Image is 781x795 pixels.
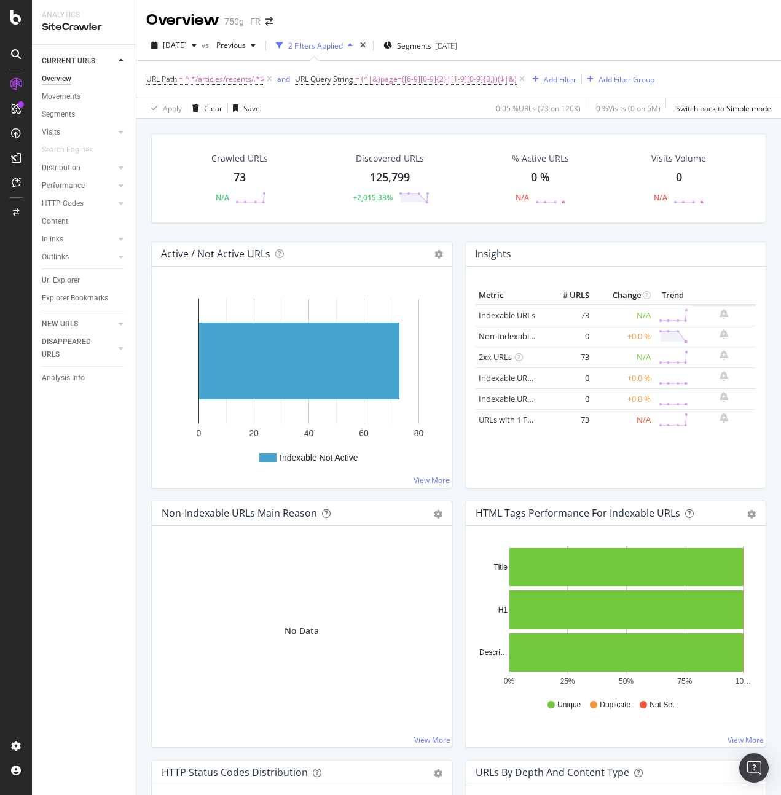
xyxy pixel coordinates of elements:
a: Url Explorer [42,274,127,287]
div: Outlinks [42,251,69,264]
div: Save [243,103,260,114]
text: 60 [359,428,369,438]
span: Segments [397,41,431,51]
div: 0 % Visits ( 0 on 5M ) [596,103,661,114]
text: Title [493,563,508,571]
div: bell-plus [720,392,728,402]
div: bell-plus [720,350,728,360]
div: bell-plus [720,371,728,381]
text: 10… [735,677,750,686]
td: N/A [592,305,654,326]
text: 20 [249,428,259,438]
span: Duplicate [600,700,630,710]
td: 0 [543,388,592,409]
div: bell-plus [720,329,728,339]
div: CURRENT URLS [42,55,95,68]
th: Metric [476,286,544,305]
div: N/A [516,192,529,203]
div: Visits Volume [651,152,706,165]
div: Apply [163,103,182,114]
text: 40 [304,428,314,438]
div: and [277,74,290,84]
text: H1 [498,606,508,614]
td: 73 [543,409,592,430]
div: Analysis Info [42,372,85,385]
a: CURRENT URLS [42,55,115,68]
div: HTTP Codes [42,197,84,210]
a: Indexable URLs [479,310,535,321]
a: NEW URLS [42,318,115,331]
span: = [179,74,183,84]
div: Add Filter Group [599,74,654,85]
div: 0 [676,170,682,186]
svg: A chart. [476,546,752,688]
text: 0 [197,428,202,438]
a: Content [42,215,127,228]
button: Save [228,98,260,118]
div: Clear [204,103,222,114]
span: vs [202,40,211,50]
div: gear [747,510,756,519]
a: Outlinks [42,251,115,264]
div: Crawled URLs [211,152,268,165]
text: Descri… [479,648,507,657]
th: # URLS [543,286,592,305]
div: Discovered URLs [356,152,424,165]
span: URL Query String [295,74,353,84]
span: (^|&)page=([6-9][0-9]{2}|[1-9][0-9]{3,})($|&) [361,71,517,88]
a: 2xx URLs [479,351,512,362]
button: Add Filter [527,72,576,87]
a: DISAPPEARED URLS [42,335,115,361]
div: arrow-right-arrow-left [265,17,273,26]
a: View More [728,735,764,745]
div: Overview [42,72,71,85]
div: Search Engines [42,144,93,157]
div: Add Filter [544,74,576,85]
div: 125,799 [370,170,410,186]
a: Search Engines [42,144,105,157]
i: Options [434,250,443,259]
div: Open Intercom Messenger [739,753,769,783]
div: [DATE] [435,41,457,51]
div: N/A [654,192,667,203]
div: URLs by Depth and Content Type [476,766,629,778]
a: View More [414,475,450,485]
div: Url Explorer [42,274,80,287]
div: DISAPPEARED URLS [42,335,104,361]
button: Segments[DATE] [379,36,462,55]
a: Inlinks [42,233,115,246]
div: NEW URLS [42,318,78,331]
div: times [358,39,368,52]
div: % Active URLs [512,152,569,165]
div: No Data [285,625,319,637]
td: 0 [543,326,592,347]
a: Indexable URLs with Bad Description [479,393,613,404]
div: Performance [42,179,85,192]
div: 73 [234,170,246,186]
button: and [277,73,290,85]
svg: A chart. [162,286,438,478]
span: ^.*/articles/recents/.*$ [185,71,264,88]
text: 0% [503,677,514,686]
div: Explorer Bookmarks [42,292,108,305]
div: Non-Indexable URLs Main Reason [162,507,317,519]
a: URLs with 1 Follow Inlink [479,414,569,425]
button: Switch back to Simple mode [671,98,771,118]
a: Performance [42,179,115,192]
th: Trend [654,286,691,305]
a: Explorer Bookmarks [42,292,127,305]
span: Unique [557,700,581,710]
div: 0.05 % URLs ( 73 on 126K ) [496,103,581,114]
text: 75% [677,677,692,686]
span: Previous [211,40,246,50]
td: N/A [592,409,654,430]
div: Overview [146,10,219,31]
div: Switch back to Simple mode [676,103,771,114]
button: 2 Filters Applied [271,36,358,55]
span: 2025 Sep. 8th [163,40,187,50]
div: +2,015.33% [353,192,393,203]
th: Change [592,286,654,305]
span: URL Path [146,74,177,84]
